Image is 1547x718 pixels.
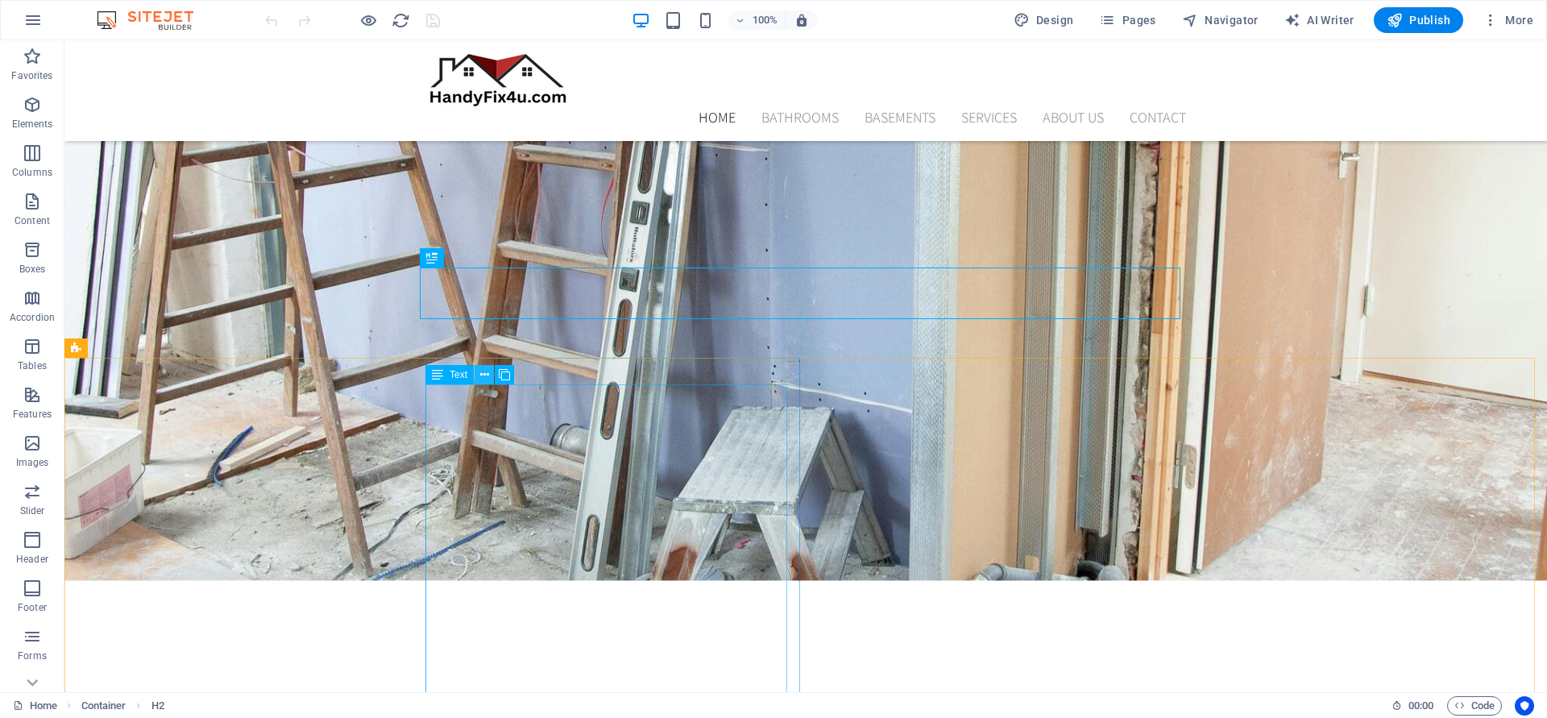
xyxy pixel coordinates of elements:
[1374,7,1463,33] button: Publish
[1176,7,1265,33] button: Navigator
[151,696,164,716] span: Click to select. Double-click to edit
[450,370,467,380] span: Text
[1007,7,1080,33] button: Design
[1454,696,1495,716] span: Code
[13,696,57,716] a: Click to cancel selection. Double-click to open Pages
[81,696,164,716] nav: breadcrumb
[1447,696,1502,716] button: Code
[1420,699,1422,712] span: :
[1278,7,1361,33] button: AI Writer
[1007,7,1080,33] div: Design (Ctrl+Alt+Y)
[1476,7,1540,33] button: More
[1014,12,1074,28] span: Design
[16,553,48,566] p: Header
[391,10,410,30] button: reload
[18,650,47,662] p: Forms
[1284,12,1354,28] span: AI Writer
[1099,12,1155,28] span: Pages
[1515,696,1534,716] button: Usercentrics
[359,10,378,30] button: Click here to leave preview mode and continue editing
[10,311,55,324] p: Accordion
[12,118,53,131] p: Elements
[18,601,47,614] p: Footer
[1391,696,1434,716] h6: Session time
[1182,12,1259,28] span: Navigator
[81,696,126,716] span: Click to select. Double-click to edit
[1408,696,1433,716] span: 00 00
[93,10,214,30] img: Editor Logo
[20,504,45,517] p: Slider
[1483,12,1533,28] span: More
[12,166,52,179] p: Columns
[392,11,410,30] i: Reload page
[15,214,50,227] p: Content
[1093,7,1162,33] button: Pages
[18,359,47,372] p: Tables
[13,408,52,421] p: Features
[16,456,49,469] p: Images
[794,13,809,27] i: On resize automatically adjust zoom level to fit chosen device.
[728,10,786,30] button: 100%
[1387,12,1450,28] span: Publish
[11,69,52,82] p: Favorites
[19,263,46,276] p: Boxes
[753,10,778,30] h6: 100%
